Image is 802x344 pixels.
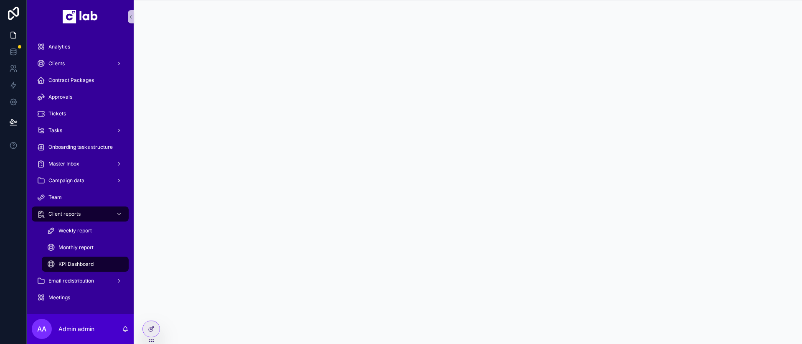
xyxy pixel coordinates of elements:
[32,206,129,222] a: Client reports
[32,39,129,54] a: Analytics
[42,240,129,255] a: Monthly report
[58,227,92,234] span: Weekly report
[48,144,113,150] span: Onboarding tasks structure
[32,190,129,205] a: Team
[48,110,66,117] span: Tickets
[48,211,81,217] span: Client reports
[48,60,65,67] span: Clients
[32,273,129,288] a: Email redistribution
[32,73,129,88] a: Contract Packages
[48,177,84,184] span: Campaign data
[48,294,70,301] span: Meetings
[58,244,94,251] span: Monthly report
[48,94,72,100] span: Approvals
[32,140,129,155] a: Onboarding tasks structure
[42,257,129,272] a: KPI Dashboard
[48,161,79,167] span: Master Inbox
[32,56,129,71] a: Clients
[48,127,62,134] span: Tasks
[27,33,134,314] div: scrollable content
[48,43,70,50] span: Analytics
[48,278,94,284] span: Email redistribution
[32,106,129,121] a: Tickets
[32,89,129,104] a: Approvals
[58,261,94,268] span: KPI Dashboard
[58,325,94,333] p: Admin admin
[32,156,129,171] a: Master Inbox
[32,123,129,138] a: Tasks
[32,290,129,305] a: Meetings
[48,194,62,201] span: Team
[48,77,94,84] span: Contract Packages
[63,10,98,23] img: App logo
[42,223,129,238] a: Weekly report
[37,324,46,334] span: Aa
[32,173,129,188] a: Campaign data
